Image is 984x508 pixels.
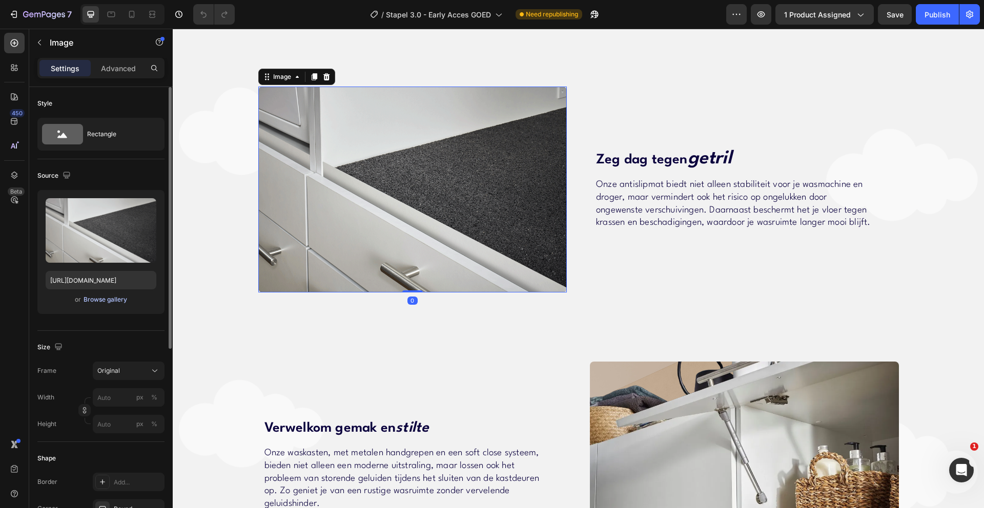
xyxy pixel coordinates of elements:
[84,295,127,304] div: Browse gallery
[87,122,150,146] div: Rectangle
[949,458,974,482] iframe: Intercom live chat
[51,63,79,74] p: Settings
[37,341,65,354] div: Size
[37,169,73,183] div: Source
[10,109,25,117] div: 450
[515,121,559,139] i: getril
[223,392,256,407] i: stilte
[50,36,137,49] p: Image
[37,99,52,108] div: Style
[148,391,160,404] button: px
[93,415,165,433] input: px%
[114,478,162,487] div: Add...
[91,417,369,483] h3: Onze waskasten, met metalen handgrepen en een soft close systeem, bieden niet alleen een moderne ...
[8,187,25,196] div: Beta
[916,4,959,25] button: Publish
[970,442,978,451] span: 1
[134,391,146,404] button: %
[136,393,143,402] div: px
[775,4,874,25] button: 1 product assigned
[193,4,235,25] div: Undo/Redo
[422,149,701,202] h3: Onze antislipmat biedt niet alleen stabiliteit voor je wasmachine en droger, maar vermindert ook ...
[37,477,57,486] div: Border
[386,9,491,20] span: Stapel 3.0 - Early Acces GOED
[4,4,76,25] button: 7
[381,9,384,20] span: /
[134,418,146,430] button: %
[526,10,578,19] span: Need republishing
[148,418,160,430] button: px
[91,389,395,410] h3: Verwelkom gemak en
[46,198,156,263] img: preview-image
[173,29,984,508] iframe: Design area
[97,366,120,375] span: Original
[37,454,56,463] div: Shape
[422,120,726,141] h3: Zeg dag tegen
[37,419,56,429] label: Height
[83,294,128,305] button: Browse gallery
[136,419,143,429] div: px
[151,393,157,402] div: %
[151,419,157,429] div: %
[925,9,950,20] div: Publish
[235,268,245,276] div: 0
[878,4,912,25] button: Save
[46,271,156,289] input: https://example.com/image.jpg
[887,10,904,19] span: Save
[37,366,56,375] label: Frame
[93,388,165,407] input: px%
[101,63,136,74] p: Advanced
[784,9,851,20] span: 1 product assigned
[93,362,165,380] button: Original
[75,293,81,306] span: or
[37,393,54,402] label: Width
[67,8,72,20] p: 7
